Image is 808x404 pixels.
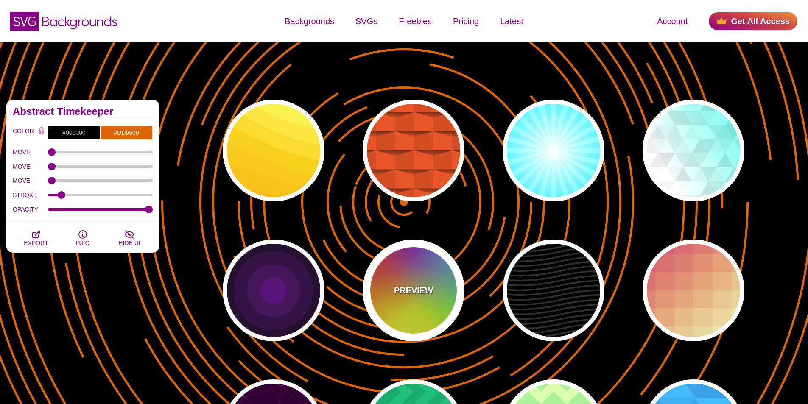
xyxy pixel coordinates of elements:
[442,8,489,34] a: Pricing
[35,125,48,137] button: Color Lock
[489,8,534,34] a: Latest
[643,240,744,341] button: grid of squares pink blending into yellow
[24,240,48,246] span: EXPORT
[388,8,442,34] a: Freebies
[709,12,797,30] a: Get All Access
[646,8,698,34] a: Account
[13,108,153,115] h2: Abstract Timekeeper
[106,223,153,253] button: HIDE UI
[345,8,388,34] a: SVGs
[643,100,744,201] button: repeating triangle pattern over sky blue gradient
[394,284,433,297] p: PREVIEW
[363,100,464,201] button: orange repeating pattern of alternating raised tiles
[13,161,48,172] label: MOVE
[503,240,604,341] button: black subtle curvy striped background
[118,240,140,246] span: HIDE UI
[75,240,89,246] span: INFO
[274,8,345,34] a: Backgrounds
[59,223,106,253] button: INFO
[363,240,464,341] button: PREVIEWrainbow conic mesh gradient background
[13,175,48,186] label: MOVE
[13,204,48,215] label: OPACITY
[223,240,324,341] button: purple target circles
[13,223,59,253] button: EXPORT
[223,100,324,201] button: Layers of light yellow fading into a darker yellow background thumb
[13,189,48,201] label: STROKE
[13,147,48,158] label: MOVE
[13,125,35,140] label: COLOR
[503,100,604,201] button: Winter sky blue sunburst background vector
